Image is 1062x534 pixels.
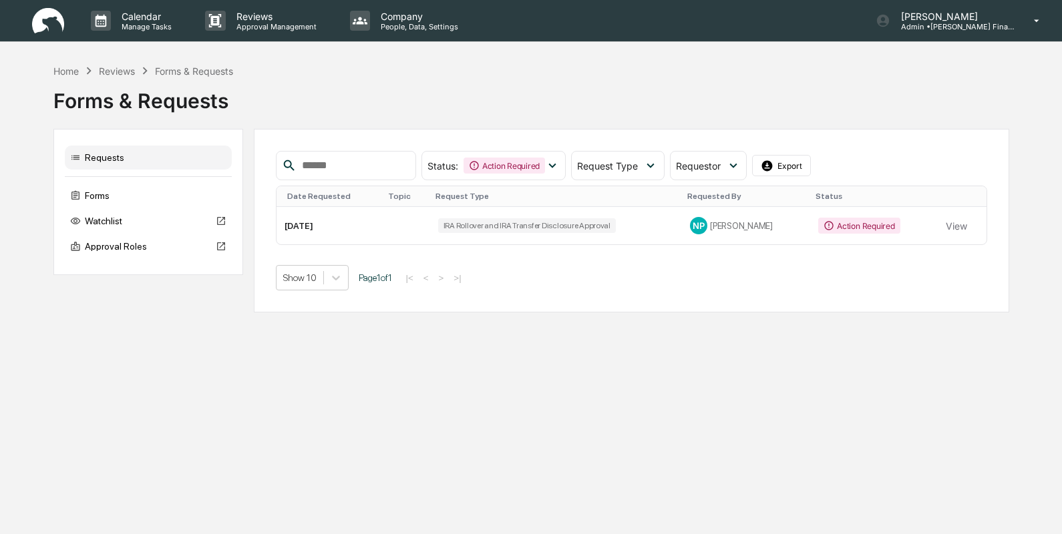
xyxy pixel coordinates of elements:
div: Watchlist [65,209,232,233]
p: Reviews [226,11,323,22]
div: Reviews [99,65,135,77]
button: >| [450,272,465,284]
span: Requestor [676,160,721,172]
span: Status : [427,160,458,172]
div: Status [816,192,932,201]
p: Admin • [PERSON_NAME] Financial [890,22,1015,31]
div: Forms & Requests [53,78,1009,113]
p: People, Data, Settings [370,22,465,31]
div: Forms [65,184,232,208]
div: [PERSON_NAME] [690,217,802,234]
div: Topic [388,192,424,201]
p: [PERSON_NAME] [890,11,1015,22]
div: Action Required [818,218,900,234]
span: Page 1 of 1 [359,272,392,283]
button: > [435,272,448,284]
div: NP [690,217,707,234]
p: Manage Tasks [111,22,178,31]
div: Home [53,65,79,77]
div: Action Required [464,158,545,174]
div: Requested By [687,192,805,201]
img: logo [32,8,64,34]
div: Date Requested [287,192,378,201]
p: Approval Management [226,22,323,31]
div: Forms & Requests [155,65,233,77]
button: < [419,272,433,284]
div: Approval Roles [65,234,232,258]
div: Requests [65,146,232,170]
td: [DATE] [277,207,383,244]
p: Company [370,11,465,22]
div: IRA Rollover and IRA Transfer Disclosure Approval [438,218,616,233]
button: |< [402,272,417,284]
span: Request Type [577,160,638,172]
div: Request Type [435,192,677,201]
button: View [946,212,967,239]
button: Export [752,155,811,176]
p: Calendar [111,11,178,22]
